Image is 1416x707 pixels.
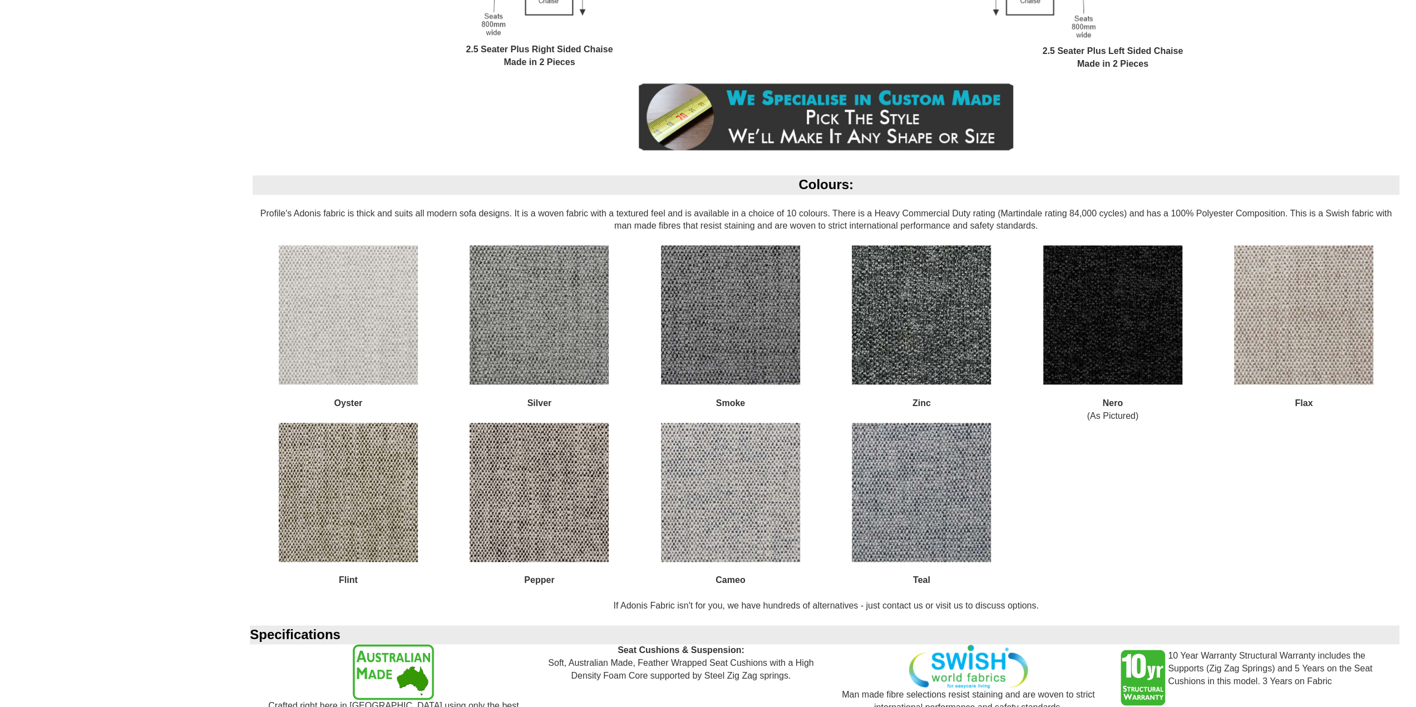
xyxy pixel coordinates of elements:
img: Zinc [852,245,991,384]
img: Flax [1234,245,1373,384]
b: Cameo [716,575,745,585]
b: Nero [1103,398,1123,408]
div: Soft, Australian Made, Feather Wrapped Seat Cushions with a High Density Foam Core supported by S... [537,644,825,695]
img: Custom Made [639,83,1013,150]
b: Smoke [716,398,745,408]
b: Pepper [524,575,554,585]
img: Cameo [661,423,800,562]
img: Swish Fabric [909,644,1028,689]
img: Nero [1043,245,1182,384]
b: Silver [527,398,552,408]
div: Profile's Adonis fabric is thick and suits all modern sofa designs. It is a woven fabric with a t... [244,175,1408,625]
div: (As Pictured) [1017,245,1208,423]
b: Zinc [912,398,931,408]
b: Oyster [334,398,363,408]
img: Australian Made [353,644,434,700]
b: 2.5 Seater Plus Left Sided Chaise Made in 2 Pieces [1042,46,1183,68]
b: Flint [339,575,358,585]
b: Seat Cushions & Suspension: [618,645,744,655]
div: Specifications [250,625,1399,644]
b: Teal [913,575,930,585]
img: Flint [279,423,418,562]
img: Teal [852,423,991,562]
b: 2.5 Seater Plus Right Sided Chaise Made in 2 Pieces [466,45,613,67]
img: Silver [470,245,609,384]
img: Oyster [279,245,418,384]
b: Flax [1295,398,1313,408]
div: Colours: [253,175,1399,194]
img: Smoke [661,245,800,384]
img: 10 Year Structural Warranty [1121,650,1166,705]
img: Pepper [470,423,609,562]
